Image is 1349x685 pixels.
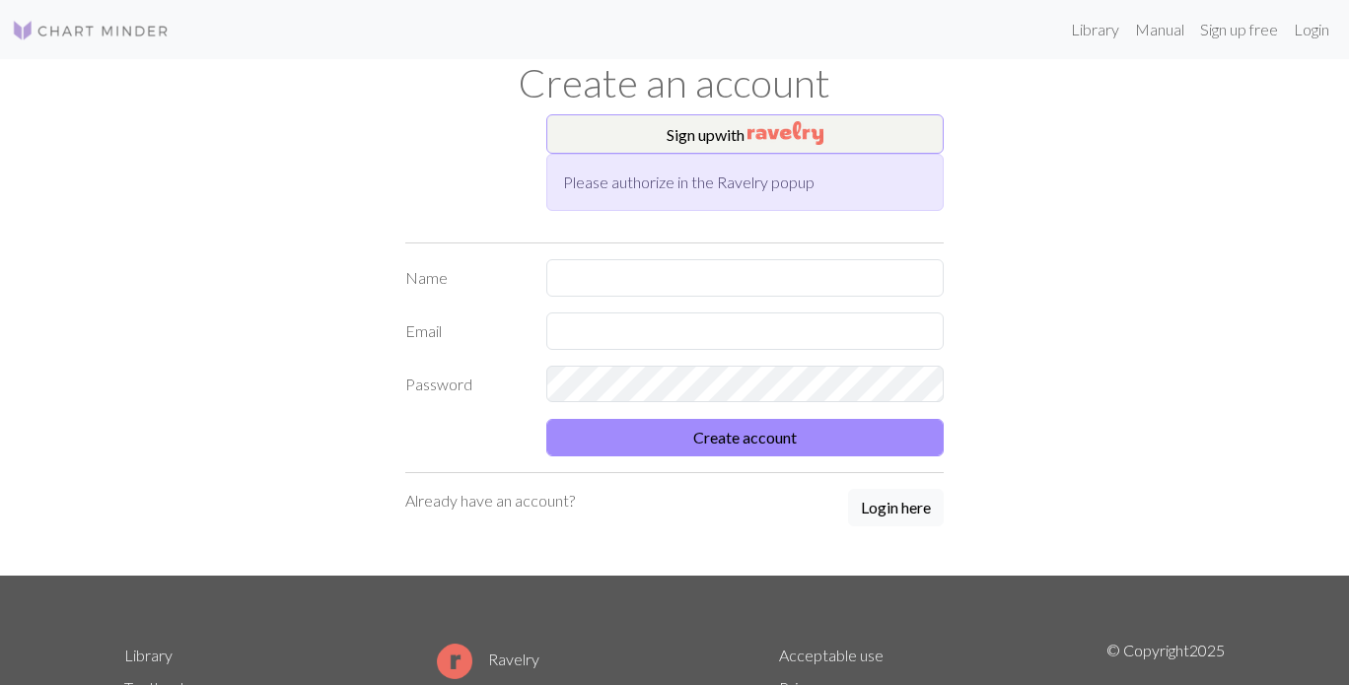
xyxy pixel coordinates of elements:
[848,489,944,528] a: Login here
[393,366,534,403] label: Password
[437,644,472,679] img: Ravelry logo
[1286,10,1337,49] a: Login
[437,650,539,668] a: Ravelry
[124,646,173,664] a: Library
[1063,10,1127,49] a: Library
[1127,10,1192,49] a: Manual
[393,312,534,350] label: Email
[546,154,945,211] div: Please authorize in the Ravelry popup
[779,646,884,664] a: Acceptable use
[12,19,170,42] img: Logo
[546,114,945,154] button: Sign upwith
[393,259,534,297] label: Name
[112,59,1237,106] h1: Create an account
[1192,10,1286,49] a: Sign up free
[747,121,823,145] img: Ravelry
[546,419,945,456] button: Create account
[405,489,575,513] p: Already have an account?
[848,489,944,526] button: Login here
